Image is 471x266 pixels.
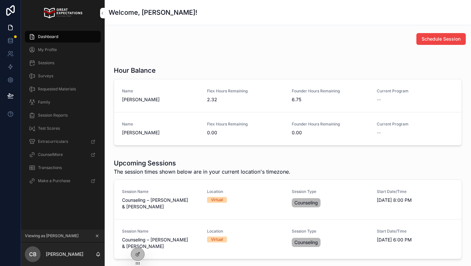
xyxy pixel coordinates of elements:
[207,122,284,127] span: Flex Hours Remaining
[292,96,369,103] span: 6.75
[294,239,318,246] span: Counseling
[292,122,369,127] span: Founder Hours Remaining
[38,178,70,183] span: Make a Purchase
[294,199,318,206] span: Counseling
[292,88,369,94] span: Founder Hours Remaining
[25,109,101,121] a: Session Reports
[211,237,223,242] div: Virtual
[122,229,199,234] span: Session Name
[38,73,53,79] span: Surveys
[292,189,369,194] span: Session Type
[25,44,101,56] a: My Profile
[38,139,68,144] span: Extracurriculars
[38,60,54,66] span: Sessions
[377,189,454,194] span: Start Date/Time
[25,70,101,82] a: Surveys
[38,100,50,105] span: Family
[377,229,454,234] span: Start Date/Time
[38,34,58,39] span: Dashboard
[377,129,381,136] span: --
[122,197,199,210] span: Counseling – [PERSON_NAME] & [PERSON_NAME]
[25,162,101,174] a: Transactions
[38,113,68,118] span: Session Reports
[211,197,223,203] div: Virtual
[122,96,199,103] span: [PERSON_NAME]
[114,66,156,75] h1: Hour Balance
[25,136,101,147] a: Extracurriculars
[377,197,454,203] span: [DATE] 8:00 PM
[122,129,199,136] span: [PERSON_NAME]
[25,149,101,161] a: CounselMore
[29,250,37,258] span: CB
[114,159,290,168] h1: Upcoming Sessions
[377,96,381,103] span: --
[207,96,284,103] span: 2.32
[292,129,369,136] span: 0.00
[43,8,82,18] img: App logo
[377,122,454,127] span: Current Program
[25,96,101,108] a: Family
[38,165,62,170] span: Transactions
[38,47,57,52] span: My Profile
[292,229,369,234] span: Session Type
[207,189,284,194] span: Location
[25,57,101,69] a: Sessions
[25,175,101,187] a: Make a Purchase
[416,33,466,45] button: Schedule Session
[377,88,454,94] span: Current Program
[122,88,199,94] span: Name
[46,251,83,257] p: [PERSON_NAME]
[38,126,60,131] span: Test Scores
[114,168,290,176] span: The session times shown below are in your current location's timezone.
[377,237,454,243] span: [DATE] 6:00 PM
[109,8,197,17] h1: Welcome, [PERSON_NAME]!
[25,123,101,134] a: Test Scores
[122,189,199,194] span: Session Name
[207,88,284,94] span: Flex Hours Remaining
[21,26,105,195] div: scrollable content
[25,31,101,43] a: Dashboard
[207,129,284,136] span: 0.00
[38,86,76,92] span: Requested Materials
[38,152,63,157] span: CounselMore
[422,36,461,42] span: Schedule Session
[122,122,199,127] span: Name
[25,233,78,238] span: Viewing as [PERSON_NAME]
[25,83,101,95] a: Requested Materials
[122,237,199,250] span: Counseling – [PERSON_NAME] & [PERSON_NAME]
[207,229,284,234] span: Location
